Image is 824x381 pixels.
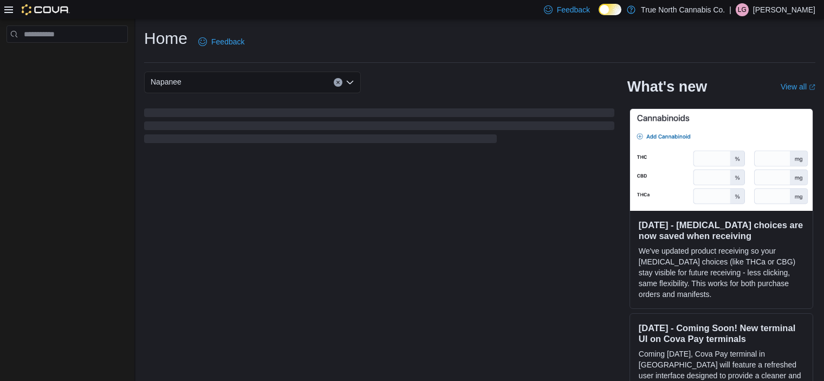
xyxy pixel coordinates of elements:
[639,246,804,300] p: We've updated product receiving so your [MEDICAL_DATA] choices (like THCa or CBG) stay visible fo...
[738,3,747,16] span: LG
[639,219,804,241] h3: [DATE] - [MEDICAL_DATA] choices are now saved when receiving
[627,78,707,95] h2: What's new
[22,4,70,15] img: Cova
[7,45,128,71] nav: Complex example
[557,4,590,15] span: Feedback
[334,78,342,87] button: Clear input
[194,31,249,53] a: Feedback
[639,322,804,344] h3: [DATE] - Coming Soon! New terminal UI on Cova Pay terminals
[144,111,614,145] span: Loading
[736,3,749,16] div: Lucas Grinnell
[346,78,354,87] button: Open list of options
[151,75,181,88] span: Napanee
[144,28,187,49] h1: Home
[641,3,725,16] p: True North Cannabis Co.
[729,3,731,16] p: |
[809,84,815,91] svg: External link
[753,3,815,16] p: [PERSON_NAME]
[781,82,815,91] a: View allExternal link
[211,36,244,47] span: Feedback
[599,4,621,15] input: Dark Mode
